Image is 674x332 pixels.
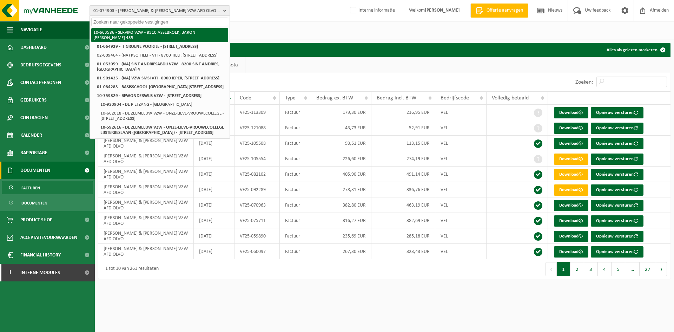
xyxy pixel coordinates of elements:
a: Offerte aanvragen [470,4,528,18]
a: Download [554,169,588,180]
td: [PERSON_NAME] & [PERSON_NAME] VZW AFD OLVO [98,151,194,167]
span: Gebruikers [20,91,47,109]
td: 43,73 EUR [311,120,371,136]
td: 382,69 EUR [371,213,435,228]
button: Opnieuw versturen [591,154,643,165]
td: 405,90 EUR [311,167,371,182]
td: Factuur [280,197,311,213]
span: Kalender [20,126,42,144]
td: 267,30 EUR [311,244,371,259]
td: VEL [435,182,487,197]
span: Contactpersonen [20,74,61,91]
a: Download [554,200,588,211]
td: Factuur [280,120,311,136]
td: 382,80 EUR [311,197,371,213]
td: VF25-060097 [234,244,279,259]
td: 336,76 EUR [371,182,435,197]
span: Acceptatievoorwaarden [20,229,77,246]
span: Financial History [20,246,61,264]
td: VEL [435,136,487,151]
button: 4 [598,262,612,276]
button: Opnieuw versturen [591,184,643,196]
a: Download [554,107,588,118]
td: Factuur [280,228,311,244]
a: Download [554,246,588,258]
td: [DATE] [194,167,234,182]
td: Factuur [280,136,311,151]
span: Documenten [20,162,50,179]
span: Rapportage [20,144,47,162]
td: VF25-070963 [234,197,279,213]
td: [DATE] [194,197,234,213]
td: Factuur [280,182,311,197]
td: Factuur [280,151,311,167]
td: Factuur [280,167,311,182]
td: 235,69 EUR [311,228,371,244]
button: Opnieuw versturen [591,200,643,211]
button: Opnieuw versturen [591,107,643,118]
td: [PERSON_NAME] & [PERSON_NAME] VZW AFD OLVO [98,197,194,213]
td: VF25-059890 [234,228,279,244]
td: 491,14 EUR [371,167,435,182]
td: [DATE] [194,136,234,151]
a: Download [554,123,588,134]
span: Bedrag incl. BTW [377,95,416,101]
td: Factuur [280,105,311,120]
td: [DATE] [194,228,234,244]
button: Opnieuw versturen [591,138,643,149]
label: Zoeken: [575,79,593,85]
span: Offerte aanvragen [485,7,525,14]
td: Factuur [280,213,311,228]
button: Opnieuw versturen [591,231,643,242]
td: VF25-105554 [234,151,279,167]
td: [PERSON_NAME] & [PERSON_NAME] VZW AFD OLVO [98,182,194,197]
a: Download [554,154,588,165]
strong: 01-053059 - (NA) SINT ANDRIESABDIJ VZW - 8200 SINT-ANDRIES, [GEOGRAPHIC_DATA] 4 [97,62,219,72]
td: 179,30 EUR [311,105,371,120]
span: Bedrijfsgegevens [20,56,61,74]
td: VEL [435,105,487,120]
td: 285,18 EUR [371,228,435,244]
td: VF25-092289 [234,182,279,197]
label: Interne informatie [349,5,395,16]
span: Dashboard [20,39,47,56]
li: 10-920904 - DE RIETZANG - [GEOGRAPHIC_DATA] [98,100,228,109]
strong: [PERSON_NAME] [425,8,460,13]
td: 463,19 EUR [371,197,435,213]
td: [DATE] [194,213,234,228]
a: Download [554,138,588,149]
td: VEL [435,244,487,259]
a: Facturen [2,181,93,194]
td: 274,19 EUR [371,151,435,167]
span: Interne modules [20,264,60,281]
button: 1 [557,262,570,276]
span: … [625,262,640,276]
span: Navigatie [20,21,42,39]
td: [DATE] [194,182,234,197]
td: 113,15 EUR [371,136,435,151]
td: 52,91 EUR [371,120,435,136]
span: Product Shop [20,211,52,229]
td: VF25-121088 [234,120,279,136]
span: 01-074903 - [PERSON_NAME] & [PERSON_NAME] VZW AFD OLVO - [STREET_ADDRESS] [93,6,220,16]
td: [PERSON_NAME] & [PERSON_NAME] VZW AFD OLVO [98,244,194,259]
span: Documenten [21,196,47,210]
button: Opnieuw versturen [591,123,643,134]
input: Zoeken naar gekoppelde vestigingen [91,18,228,26]
strong: 10-759829 - BEWONDERWIJS VZW - [STREET_ADDRESS] [97,93,201,98]
span: Bedrag ex. BTW [316,95,353,101]
button: Next [656,262,667,276]
td: [PERSON_NAME] & [PERSON_NAME] VZW AFD OLVO [98,228,194,244]
strong: 01-901425 - (NA) VZW SMSI VTI - 8900 IEPER, [STREET_ADDRESS] [97,76,219,80]
button: 27 [640,262,656,276]
td: 278,31 EUR [311,182,371,197]
td: VEL [435,197,487,213]
button: 5 [612,262,625,276]
strong: 01-084283 - BASISSCHOOL [GEOGRAPHIC_DATA][STREET_ADDRESS] [97,85,224,89]
td: VF25-075711 [234,213,279,228]
span: Volledig betaald [492,95,529,101]
li: 10-592617 - DE ZEEMEEUW VZW - ONZE-LIEVE-[GEOGRAPHIC_DATA] - 8400 [GEOGRAPHIC_DATA], [STREET_ADDR... [98,137,228,156]
a: Download [554,215,588,227]
td: [PERSON_NAME] & [PERSON_NAME] VZW AFD OLVO [98,167,194,182]
button: Opnieuw versturen [591,215,643,227]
